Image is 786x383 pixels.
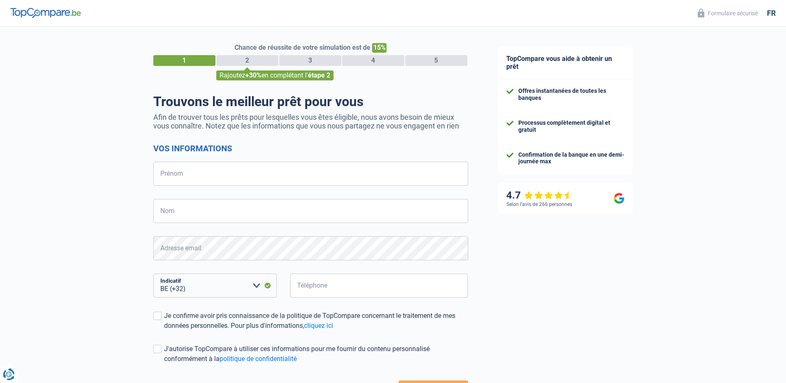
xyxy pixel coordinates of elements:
div: Rajoutez en complétant l' [216,70,334,80]
div: fr [767,9,776,18]
a: politique de confidentialité [220,355,297,363]
input: 401020304 [290,274,468,298]
span: étape 2 [308,71,330,79]
img: TopCompare Logo [10,8,81,18]
div: 1 [153,55,215,66]
div: Selon l’avis de 266 personnes [506,201,572,207]
div: 5 [405,55,467,66]
div: J'autorise TopCompare à utiliser ces informations pour me fournir du contenu personnalisé conform... [164,344,468,364]
div: 2 [216,55,278,66]
p: Afin de trouver tous les prêts pour lesquelles vous êtes éligible, nous avons besoin de mieux vou... [153,113,468,130]
div: 3 [279,55,341,66]
span: 15% [372,43,387,53]
div: Processus complètement digital et gratuit [518,119,624,133]
button: Formulaire sécurisé [693,6,763,20]
span: +30% [245,71,261,79]
div: 4 [342,55,404,66]
h1: Trouvons le meilleur prêt pour vous [153,94,468,109]
div: Je confirme avoir pris connaissance de la politique de TopCompare concernant le traitement de mes... [164,311,468,331]
div: Offres instantanées de toutes les banques [518,87,624,102]
div: TopCompare vous aide à obtenir un prêt [498,46,633,79]
h2: Vos informations [153,143,468,153]
span: Chance de réussite de votre simulation est de [235,44,370,51]
div: 4.7 [506,189,573,201]
div: Confirmation de la banque en une demi-journée max [518,151,624,165]
a: cliquez ici [304,322,333,330]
